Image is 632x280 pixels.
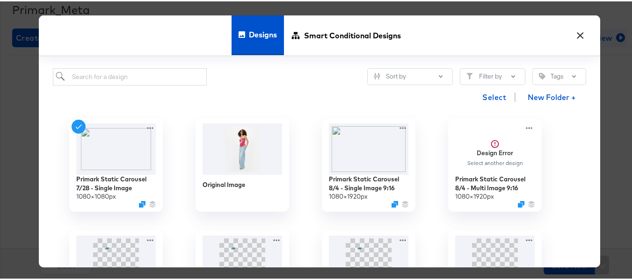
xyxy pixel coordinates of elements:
div: Primark Static Carousel 8/4 - Single Image 9:16 [329,173,408,191]
svg: Filter [466,72,473,78]
svg: Duplicate [518,200,524,206]
div: Original Image [203,179,245,188]
div: 1080 × 1080 px [76,191,116,200]
div: Primark Static Carousel 8/4 - Multi Image 9:16 [455,173,535,191]
img: l_artefacts:bRvo2HP_PPa [329,122,408,173]
div: Primark Static Carousel 7/28 - Single Image1080×1080pxDuplicate [69,117,163,210]
div: 1080 × 1920 px [455,191,494,200]
svg: Sliders [374,72,380,78]
button: SlidersSort by [367,67,453,84]
div: Primark Static Carousel 8/4 - Single Image 9:161080×1920pxDuplicate [322,117,415,210]
svg: Duplicate [139,200,145,206]
button: FilterFilter by [460,67,525,84]
svg: Duplicate [392,200,398,206]
button: × [572,23,588,40]
div: Design ErrorSelect another designPrimark Static Carousel 8/4 - Multi Image 9:161080×1920pxDuplicate [448,117,542,210]
button: New Folder + [520,88,584,106]
div: Primark Static Carousel 7/28 - Single Image [76,173,156,191]
span: Select [482,89,506,102]
img: 991148637306_01 [203,122,282,173]
span: Designs [249,13,277,54]
div: Original Image [196,117,289,210]
svg: Tag [539,72,545,78]
button: TagTags [532,67,586,84]
span: Smart Conditional Designs [304,13,401,54]
button: Select [479,86,510,105]
div: Select another design [467,159,523,165]
strong: Design Error [477,147,513,156]
input: Search for a design [53,67,207,84]
div: 1080 × 1920 px [329,191,368,200]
